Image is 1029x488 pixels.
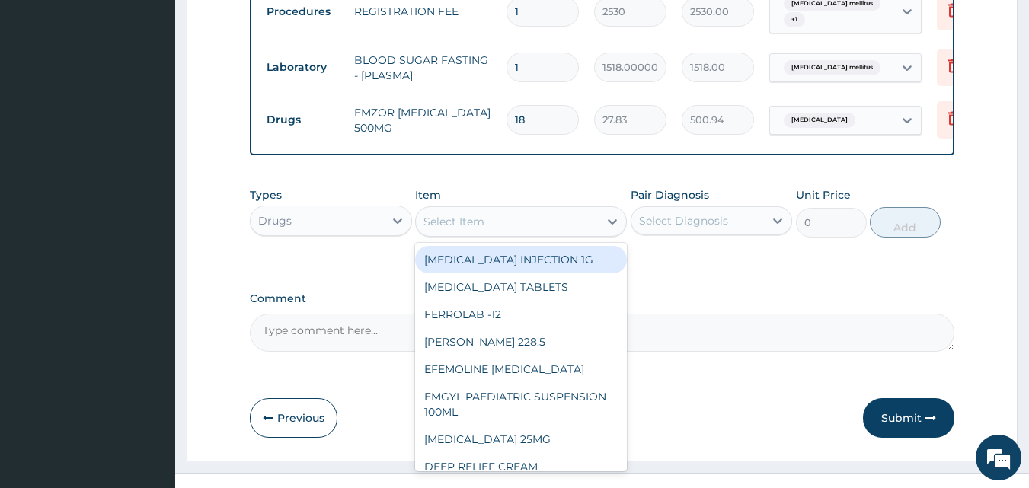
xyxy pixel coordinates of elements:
button: Add [870,207,941,238]
span: We're online! [88,147,210,301]
td: EMZOR [MEDICAL_DATA] 500MG [347,97,499,143]
div: [MEDICAL_DATA] TABLETS [415,273,627,301]
button: Previous [250,398,337,438]
div: DEEP RELIEF CREAM [415,453,627,480]
div: Chat with us now [79,85,256,105]
td: Drugs [259,106,347,134]
span: + 1 [784,12,805,27]
label: Unit Price [796,187,851,203]
label: Types [250,189,282,202]
div: [MEDICAL_DATA] 25MG [415,426,627,453]
label: Item [415,187,441,203]
span: [MEDICAL_DATA] mellitus [784,60,880,75]
textarea: Type your message and hit 'Enter' [8,326,290,379]
label: Pair Diagnosis [631,187,709,203]
div: [MEDICAL_DATA] INJECTION 1G [415,246,627,273]
div: Select Diagnosis [639,213,728,228]
div: [PERSON_NAME] 228.5 [415,328,627,356]
div: FERROLAB -12 [415,301,627,328]
td: BLOOD SUGAR FASTING - [PLASMA] [347,45,499,91]
div: Select Item [423,214,484,229]
label: Comment [250,292,955,305]
img: d_794563401_company_1708531726252_794563401 [28,76,62,114]
button: Submit [863,398,954,438]
td: Laboratory [259,53,347,81]
span: [MEDICAL_DATA] [784,113,855,128]
div: EMGYL PAEDIATRIC SUSPENSION 100ML [415,383,627,426]
div: Drugs [258,213,292,228]
div: Minimize live chat window [250,8,286,44]
div: EFEMOLINE [MEDICAL_DATA] [415,356,627,383]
